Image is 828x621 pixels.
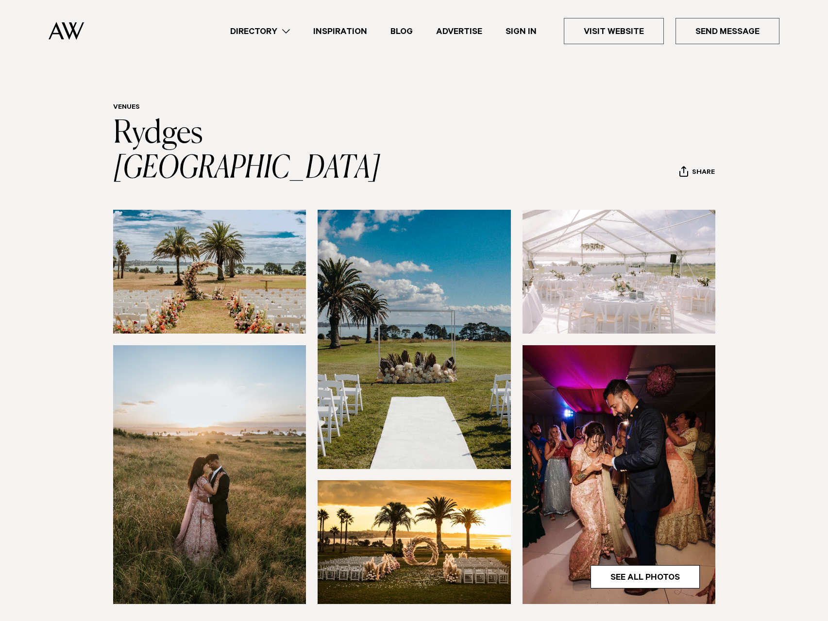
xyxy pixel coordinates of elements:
[113,210,306,334] img: Outdoor wedding ceremony overlooking the ocean
[424,25,494,38] a: Advertise
[113,118,380,185] a: Rydges [GEOGRAPHIC_DATA]
[113,345,306,604] img: Bridal couple at golden hour
[564,18,664,44] a: Visit Website
[523,345,716,604] img: Dance party for wedding reception at Rydges Formosa
[219,25,302,38] a: Directory
[523,210,716,334] img: Marquee wedding reception at Rydges Formosa
[591,565,700,588] a: See All Photos
[318,480,511,604] img: Wedding ceremony at sunset
[113,104,140,112] a: Venues
[318,210,511,469] img: Wedding ceremony at Rydges Formosa
[379,25,424,38] a: Blog
[676,18,779,44] a: Send Message
[302,25,379,38] a: Inspiration
[692,168,715,178] span: Share
[679,166,715,180] button: Share
[49,22,84,40] img: Auckland Weddings Logo
[494,25,548,38] a: Sign In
